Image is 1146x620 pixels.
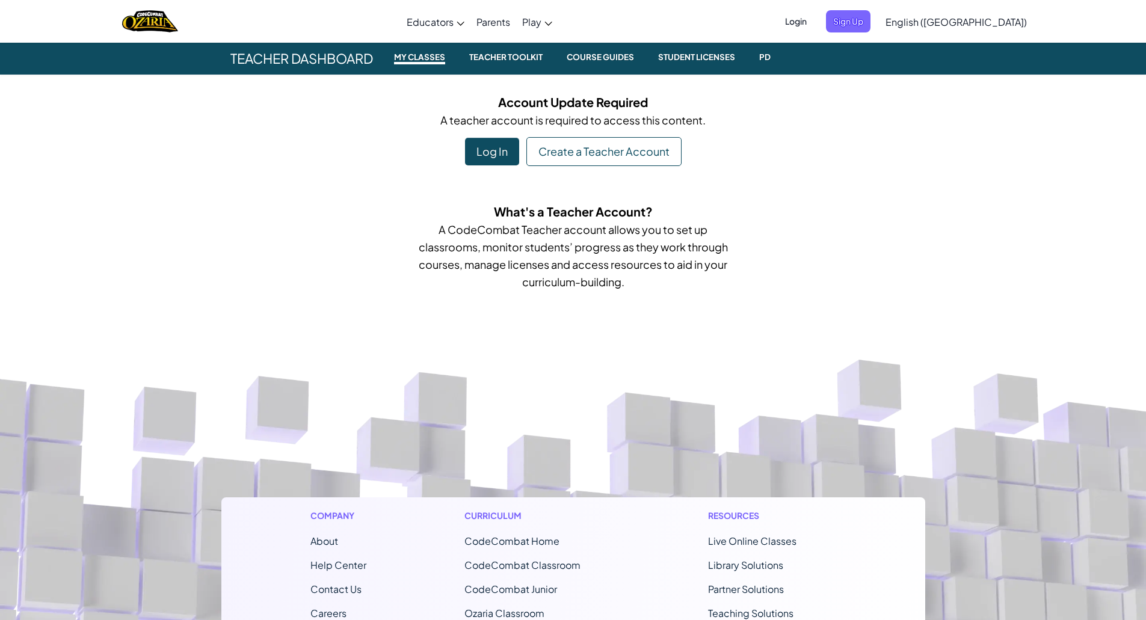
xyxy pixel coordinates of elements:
h1: Curriculum [464,509,610,522]
small: Teacher Toolkit [464,50,547,64]
a: CodeCombat Classroom [464,559,581,571]
a: Ozaria by CodeCombat logo [122,9,178,34]
a: Teaching Solutions [708,607,793,619]
button: Sign Up [826,10,870,32]
small: PD [754,50,775,64]
span: Educators [407,16,454,28]
a: Teacher Toolkit [457,42,555,75]
a: My Classes [382,42,457,75]
div: Log In [465,138,519,165]
a: Help Center [310,559,366,571]
small: My Classes [394,50,445,64]
a: English ([GEOGRAPHIC_DATA]) [880,5,1033,38]
a: Parents [470,5,516,38]
a: Student Licenses [646,42,747,75]
a: Careers [310,607,347,619]
a: Play [516,5,558,38]
h5: Account Update Required [230,93,916,111]
a: Create a Teacher Account [526,137,682,166]
span: English ([GEOGRAPHIC_DATA]) [886,16,1027,28]
a: Course Guides [555,42,646,75]
h1: Company [310,509,366,522]
a: Educators [401,5,470,38]
a: CodeCombat Junior [464,583,557,595]
span: Contact Us [310,583,362,595]
a: Partner Solutions [708,583,784,595]
a: Ozaria Classroom [464,607,544,619]
a: PD [747,42,783,75]
span: Teacher Dashboard [221,42,382,75]
span: CodeCombat Home [464,535,559,547]
p: A CodeCombat Teacher account allows you to set up classrooms, monitor students’ progress as they ... [411,221,736,290]
h1: Resources [708,509,836,522]
h5: What's a Teacher Account? [411,202,736,221]
a: Library Solutions [708,559,783,571]
a: About [310,535,338,547]
span: Play [522,16,541,28]
p: A teacher account is required to access this content. [230,111,916,129]
small: Student Licenses [653,50,740,64]
img: Home [122,9,178,34]
button: Login [778,10,814,32]
a: Live Online Classes [708,535,796,547]
small: Course Guides [562,50,639,64]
